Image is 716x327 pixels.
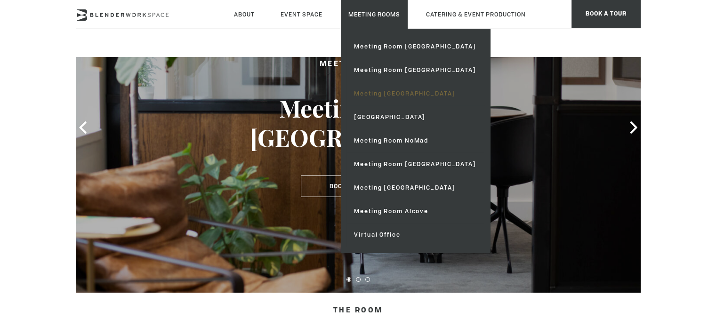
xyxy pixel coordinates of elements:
a: Virtual Office [346,223,483,247]
h3: Meeting Room [GEOGRAPHIC_DATA] [250,94,467,152]
h2: Meeting Space [250,58,467,70]
a: Meeting [GEOGRAPHIC_DATA] [346,176,483,199]
h4: The Room [76,302,641,320]
iframe: Chat Widget [547,207,716,327]
a: Meeting Room [GEOGRAPHIC_DATA] [346,152,483,176]
a: Meeting Room NoMad [346,129,483,152]
a: [GEOGRAPHIC_DATA] [346,105,483,129]
a: Meeting Room Alcove [346,199,483,223]
a: Meeting [GEOGRAPHIC_DATA] [346,82,483,105]
a: Book Online Now [301,175,416,197]
a: Meeting Room [GEOGRAPHIC_DATA] [346,35,483,58]
a: Meeting Room [GEOGRAPHIC_DATA] [346,58,483,82]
